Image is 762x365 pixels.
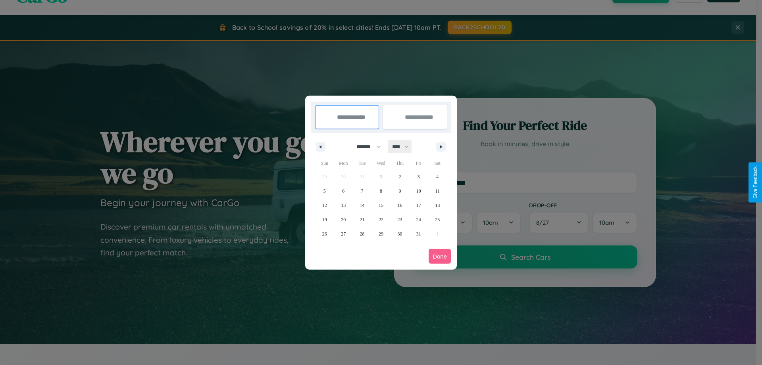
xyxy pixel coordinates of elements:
[322,198,327,212] span: 12
[360,198,365,212] span: 14
[416,198,421,212] span: 17
[379,212,383,227] span: 22
[353,198,371,212] button: 14
[416,227,421,241] span: 31
[315,198,334,212] button: 12
[353,184,371,198] button: 7
[379,198,383,212] span: 15
[398,170,401,184] span: 2
[391,170,409,184] button: 2
[380,184,382,198] span: 8
[752,166,758,199] div: Give Feedback
[397,198,402,212] span: 16
[371,198,390,212] button: 15
[323,184,326,198] span: 5
[435,212,440,227] span: 25
[371,212,390,227] button: 22
[428,184,447,198] button: 11
[409,212,428,227] button: 24
[315,157,334,170] span: Sun
[435,198,440,212] span: 18
[398,184,401,198] span: 9
[371,227,390,241] button: 29
[315,184,334,198] button: 5
[428,212,447,227] button: 25
[334,227,352,241] button: 27
[360,212,365,227] span: 21
[371,157,390,170] span: Wed
[322,212,327,227] span: 19
[397,212,402,227] span: 23
[353,157,371,170] span: Tue
[341,212,346,227] span: 20
[341,198,346,212] span: 13
[416,212,421,227] span: 24
[436,170,439,184] span: 4
[428,170,447,184] button: 4
[334,212,352,227] button: 20
[391,198,409,212] button: 16
[391,184,409,198] button: 9
[428,198,447,212] button: 18
[379,227,383,241] span: 29
[342,184,344,198] span: 6
[360,227,365,241] span: 28
[418,170,420,184] span: 3
[391,157,409,170] span: Thu
[371,170,390,184] button: 1
[334,184,352,198] button: 6
[341,227,346,241] span: 27
[428,157,447,170] span: Sat
[322,227,327,241] span: 26
[380,170,382,184] span: 1
[371,184,390,198] button: 8
[315,212,334,227] button: 19
[409,157,428,170] span: Fri
[353,227,371,241] button: 28
[429,249,451,264] button: Done
[353,212,371,227] button: 21
[315,227,334,241] button: 26
[416,184,421,198] span: 10
[409,198,428,212] button: 17
[334,198,352,212] button: 13
[397,227,402,241] span: 30
[391,212,409,227] button: 23
[409,170,428,184] button: 3
[361,184,364,198] span: 7
[435,184,440,198] span: 11
[391,227,409,241] button: 30
[334,157,352,170] span: Mon
[409,227,428,241] button: 31
[409,184,428,198] button: 10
